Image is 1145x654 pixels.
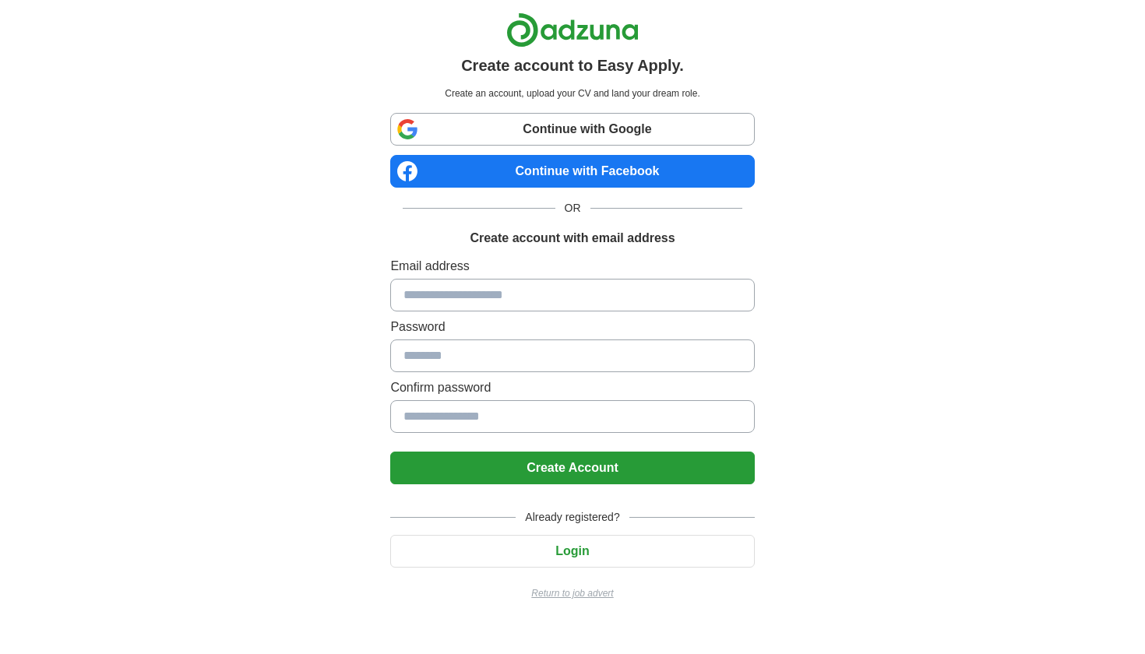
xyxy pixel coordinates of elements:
label: Confirm password [390,378,754,397]
h1: Create account with email address [470,229,675,248]
a: Continue with Google [390,113,754,146]
button: Create Account [390,452,754,484]
button: Login [390,535,754,568]
p: Create an account, upload your CV and land your dream role. [393,86,751,100]
a: Return to job advert [390,586,754,600]
a: Continue with Facebook [390,155,754,188]
h1: Create account to Easy Apply. [461,54,684,77]
a: Login [390,544,754,557]
span: Already registered? [516,509,629,526]
span: OR [555,200,590,216]
label: Email address [390,257,754,276]
label: Password [390,318,754,336]
img: Adzuna logo [506,12,639,47]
